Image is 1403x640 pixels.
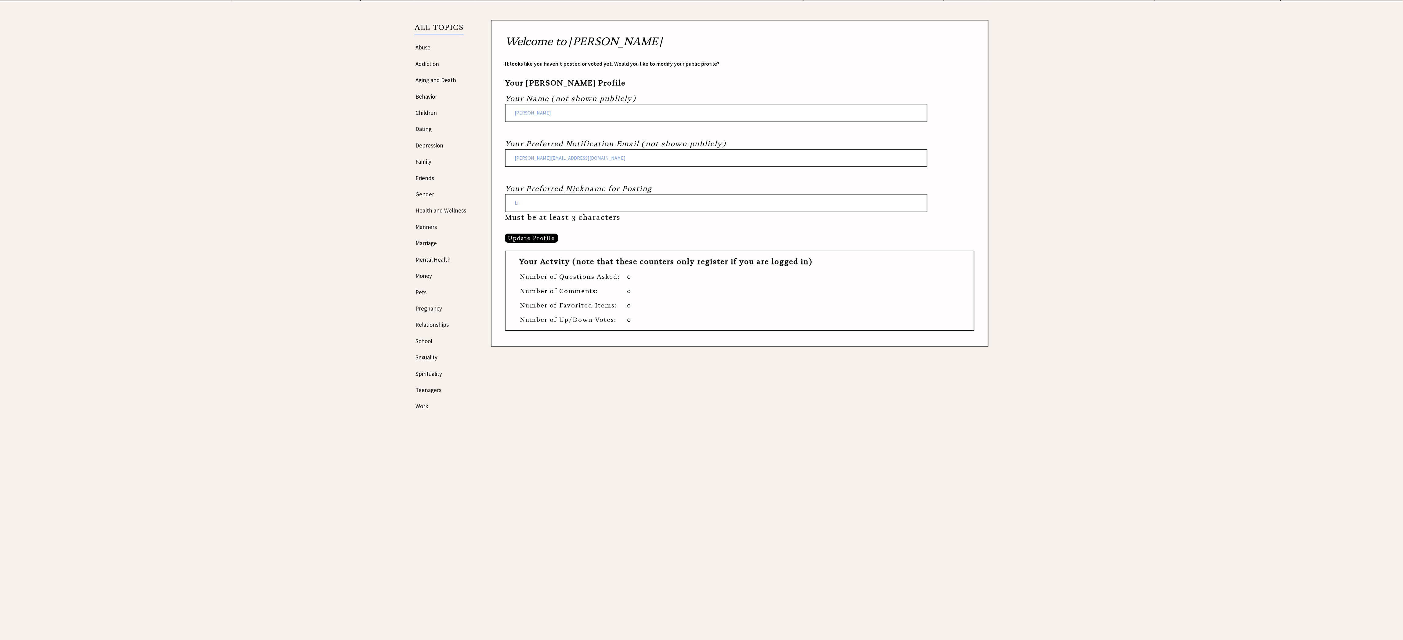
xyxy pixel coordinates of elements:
a: Friends [415,174,434,182]
td: 0 [627,273,637,286]
a: Behavior [415,93,437,100]
i: Your Preferred Nickname for Posting [505,184,652,193]
p: ALL TOPICS [415,24,464,35]
a: Relationships [415,321,449,328]
td: Number of Up/Down Votes: [520,316,626,329]
a: Pets [415,289,426,296]
a: Aging and Death [415,76,456,84]
strong: Your [PERSON_NAME] Profile [505,78,625,88]
a: Abuse [415,44,430,51]
td: Number of Comments: [520,287,626,301]
a: Spirituality [415,370,442,377]
span: Update Profile [505,234,558,243]
input: Your Email Address [505,149,927,167]
a: Health and Wellness [415,207,466,214]
span: Must be at least 3 characters [505,213,621,222]
iframe: Advertisement [415,433,476,616]
a: School [415,337,432,345]
a: Money [415,272,432,279]
td: 0 [627,316,637,329]
i: Your Preferred Notification Email (not shown publicly) [505,139,726,148]
td: 0 [627,287,637,301]
a: Depression [415,142,443,149]
p: It looks like you haven't posted or voted yet. Would you like to modify your public profile? [505,60,974,67]
strong: Your Actvity (note that these counters only register if you are logged in) [519,257,812,266]
td: Number of Favorited Items: [520,301,626,315]
a: Gender [415,191,434,198]
a: Work [415,402,428,410]
a: Dating [415,125,432,133]
a: Addiction [415,60,439,67]
a: Family [415,158,431,165]
a: Marriage [415,239,437,247]
input: Your Full Name [505,104,927,122]
a: Children [415,109,437,116]
a: Mental Health [415,256,451,263]
a: Manners [415,223,437,231]
i: Your Name (not shown publicly) [505,94,636,103]
a: Pregnancy [415,305,442,312]
a: Teenagers [415,386,441,394]
td: Number of Questions Asked: [520,273,626,286]
input: Your Nickname [505,194,927,212]
td: 0 [627,301,637,315]
h2: Welcome to [PERSON_NAME] [505,34,974,55]
a: Sexuality [415,354,437,361]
